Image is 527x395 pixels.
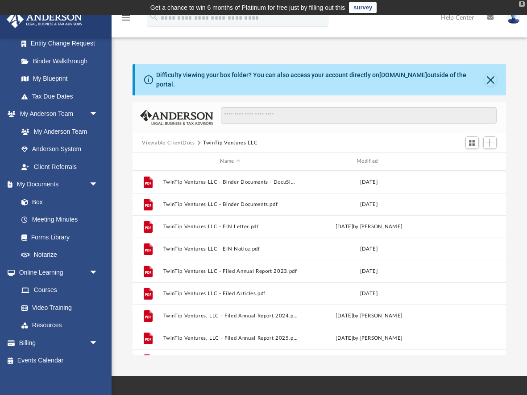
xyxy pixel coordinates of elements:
[156,70,484,89] div: Difficulty viewing your box folder? You can also access your account directly on outside of the p...
[120,12,131,23] i: menu
[301,312,436,320] div: [DATE] by [PERSON_NAME]
[507,11,520,24] img: User Pic
[519,1,525,7] div: close
[12,35,112,53] a: Entity Change Request
[12,317,107,334] a: Resources
[163,291,298,296] button: TwinTip Ventures LLC - Filed Articles.pdf
[349,2,377,13] a: survey
[163,246,298,252] button: TwinTip Ventures LLC - EIN Notice.pdf
[6,263,107,281] a: Online Learningarrow_drop_down
[12,281,107,299] a: Courses
[12,87,112,105] a: Tax Due Dates
[203,139,257,147] button: TwinTip Ventures LLC
[12,211,107,229] a: Meeting Minutes
[150,2,345,13] div: Get a chance to win 6 months of Platinum for free just by filling out this
[89,176,107,194] span: arrow_drop_down
[89,334,107,352] span: arrow_drop_down
[6,176,107,193] a: My Documentsarrow_drop_down
[301,245,436,253] div: [DATE]
[163,202,298,207] button: TwinTip Ventures LLC - Binder Documents.pdf
[12,123,103,140] a: My Anderson Team
[301,289,436,297] div: [DATE]
[12,228,103,246] a: Forms Library
[301,222,436,230] div: [DATE] by [PERSON_NAME]
[301,200,436,208] div: [DATE]
[6,334,112,352] a: Billingarrow_drop_down
[4,11,85,28] img: Anderson Advisors Platinum Portal
[162,157,297,165] div: Name
[483,136,497,149] button: Add
[301,178,436,186] div: [DATE]
[163,179,298,185] button: TwinTip Ventures LLC - Binder Documents - DocuSigned.pdf
[301,157,436,165] div: Modified
[12,246,107,264] a: Notarize
[379,71,427,78] a: [DOMAIN_NAME]
[485,74,497,86] button: Close
[12,52,112,70] a: Binder Walkthrough
[465,136,479,149] button: Switch to Grid View
[89,263,107,282] span: arrow_drop_down
[120,17,131,23] a: menu
[12,70,107,88] a: My Blueprint
[142,139,195,147] button: Viewable-ClientDocs
[163,268,298,274] button: TwinTip Ventures LLC - Filed Annual Report 2023.pdf
[6,105,107,123] a: My Anderson Teamarrow_drop_down
[301,267,436,275] div: [DATE]
[163,335,298,341] button: TwinTip Ventures, LLC - Filed Annual Report 2025.pdf
[12,140,107,158] a: Anderson System
[12,299,103,317] a: Video Training
[163,313,298,319] button: TwinTip Ventures, LLC - Filed Annual Report 2024.pdf
[12,193,103,211] a: Box
[136,157,158,165] div: id
[440,157,502,165] div: id
[149,12,159,22] i: search
[221,107,496,124] input: Search files and folders
[163,224,298,230] button: TwinTip Ventures LLC - EIN Letter.pdf
[12,158,107,176] a: Client Referrals
[133,171,506,356] div: grid
[301,334,436,342] div: [DATE] by [PERSON_NAME]
[6,352,112,370] a: Events Calendar
[89,105,107,123] span: arrow_drop_down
